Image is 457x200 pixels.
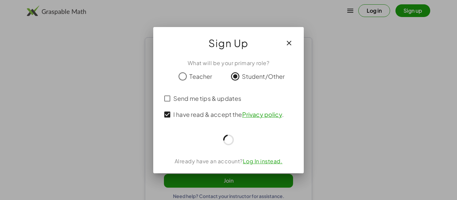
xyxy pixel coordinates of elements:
span: Send me tips & updates [173,94,241,103]
a: Privacy policy [242,111,282,118]
span: Teacher [189,72,212,81]
span: Student/Other [242,72,285,81]
span: I have read & accept the . [173,110,284,119]
a: Log In instead. [243,158,283,165]
div: What will be your primary role? [161,59,296,67]
span: Sign Up [208,35,249,51]
div: Already have an account? [161,157,296,165]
